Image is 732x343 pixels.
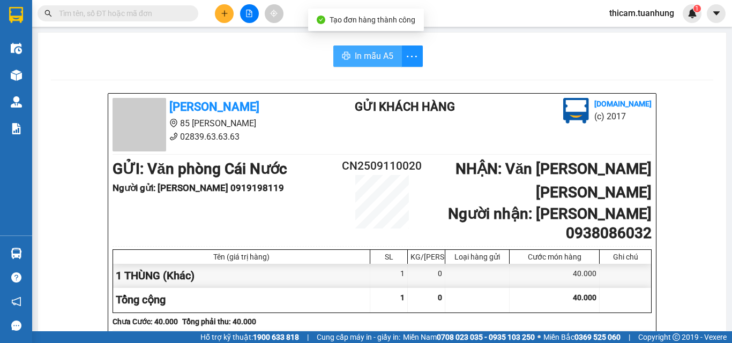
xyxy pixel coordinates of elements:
span: plus [221,10,228,17]
span: 40.000 [573,293,596,302]
span: Tổng cộng [116,293,166,306]
b: Tổng phải thu: 40.000 [182,317,256,326]
div: 40.000 [510,264,600,288]
b: Người gửi : [PERSON_NAME] 0919198119 [113,182,284,193]
span: 0 [438,293,442,302]
span: Hỗ trợ kỹ thuật: [200,331,299,343]
div: 1 [370,264,408,288]
img: solution-icon [11,123,22,134]
button: plus [215,4,234,23]
div: Ghi chú [602,253,648,261]
div: KG/[PERSON_NAME] [410,253,442,261]
span: copyright [673,333,680,341]
span: 1 [400,293,405,302]
span: more [402,50,422,63]
span: search [44,10,52,17]
span: file-add [245,10,253,17]
b: Chưa Cước : 40.000 [113,317,178,326]
button: caret-down [707,4,726,23]
span: | [629,331,630,343]
span: check-circle [317,16,325,24]
span: Tạo đơn hàng thành công [330,16,415,24]
div: 1 THÙNG (Khác) [113,264,370,288]
span: notification [11,296,21,307]
strong: 0369 525 060 [574,333,621,341]
li: 02839.63.63.63 [113,130,312,143]
div: Tên (giá trị hàng) [116,253,367,261]
li: (c) 2017 [594,110,652,123]
input: Tìm tên, số ĐT hoặc mã đơn [59,7,185,19]
b: GỬI : Văn phòng Cái Nước [113,160,287,178]
span: In mẫu A5 [355,49,393,63]
span: Cung cấp máy in - giấy in: [317,331,400,343]
span: 1 [695,5,699,12]
button: file-add [240,4,259,23]
b: Gửi khách hàng [355,100,455,113]
img: warehouse-icon [11,248,22,259]
img: warehouse-icon [11,70,22,81]
span: Miền Nam [403,331,535,343]
strong: 1900 633 818 [253,333,299,341]
span: thicam.tuanhung [601,6,683,20]
span: ⚪️ [537,335,541,339]
img: logo-vxr [9,7,23,23]
li: 85 [PERSON_NAME] [113,117,312,130]
div: 0 [408,264,445,288]
span: | [307,331,309,343]
div: Loại hàng gửi [448,253,506,261]
div: Cước món hàng [512,253,596,261]
span: phone [169,132,178,141]
button: more [401,45,423,67]
sup: 1 [693,5,701,12]
b: Người nhận : [PERSON_NAME] 0938086032 [448,205,652,242]
img: logo.jpg [563,98,589,124]
b: [PERSON_NAME] [169,100,259,113]
img: warehouse-icon [11,43,22,54]
span: aim [270,10,278,17]
b: [DOMAIN_NAME] [594,100,652,108]
img: warehouse-icon [11,96,22,108]
div: SL [373,253,405,261]
span: caret-down [712,9,721,18]
span: environment [169,119,178,127]
img: icon-new-feature [688,9,697,18]
span: question-circle [11,272,21,283]
span: Miền Bắc [543,331,621,343]
span: message [11,321,21,331]
button: aim [265,4,283,23]
span: printer [342,51,350,62]
h2: CN2509110020 [337,157,427,175]
button: printerIn mẫu A5 [333,45,402,67]
strong: 0708 023 035 - 0935 103 250 [437,333,535,341]
b: NHẬN : Văn [PERSON_NAME] [PERSON_NAME] [455,160,652,201]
